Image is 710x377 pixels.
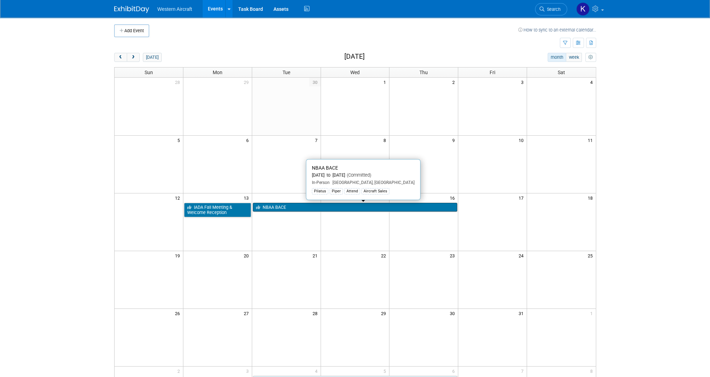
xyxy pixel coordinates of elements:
span: [GEOGRAPHIC_DATA], [GEOGRAPHIC_DATA] [330,180,415,185]
span: 23 [449,251,458,260]
span: 4 [590,78,596,86]
span: 31 [518,309,527,318]
span: 25 [587,251,596,260]
span: Wed [350,70,360,75]
span: 11 [587,136,596,144]
span: 24 [518,251,527,260]
span: 26 [174,309,183,318]
span: (Committed) [345,172,371,178]
span: 29 [243,78,252,86]
div: Attend [344,188,360,194]
span: NBAA BACE [312,165,338,171]
span: 22 [380,251,389,260]
img: Kindra Mahler [576,2,590,16]
span: 29 [380,309,389,318]
span: Fri [490,70,495,75]
span: 16 [449,193,458,202]
span: 20 [243,251,252,260]
span: 18 [587,193,596,202]
span: Tue [283,70,290,75]
span: 19 [174,251,183,260]
span: 9 [452,136,458,144]
button: myCustomButton [585,53,596,62]
span: Western Aircraft [158,6,192,12]
button: next [127,53,140,62]
span: 2 [452,78,458,86]
div: Piper [330,188,343,194]
a: Search [535,3,567,15]
span: 5 [383,367,389,375]
button: prev [114,53,127,62]
i: Personalize Calendar [588,55,593,60]
span: 2 [177,367,183,375]
span: 7 [314,136,321,144]
img: ExhibitDay [114,6,149,13]
span: 6 [452,367,458,375]
button: [DATE] [143,53,161,62]
span: 8 [383,136,389,144]
button: Add Event [114,24,149,37]
span: In-Person [312,180,330,185]
span: 30 [309,78,321,86]
span: 28 [174,78,183,86]
span: 3 [520,78,527,86]
span: Sun [145,70,153,75]
h2: [DATE] [344,53,365,61]
a: How to sync to an external calendar... [518,27,596,33]
div: Aircraft Sales [361,188,389,194]
span: 10 [518,136,527,144]
span: 17 [518,193,527,202]
a: IADA Fall Meeting & Welcome Reception [184,203,251,217]
button: week [566,53,582,62]
div: Pilatus [312,188,328,194]
button: month [548,53,566,62]
a: NBAA BACE [253,203,458,212]
span: Mon [213,70,222,75]
span: 8 [590,367,596,375]
span: 3 [246,367,252,375]
span: 12 [174,193,183,202]
span: 7 [520,367,527,375]
span: 1 [590,309,596,318]
span: 30 [449,309,458,318]
span: 4 [314,367,321,375]
span: 21 [312,251,321,260]
span: Thu [419,70,428,75]
span: 27 [243,309,252,318]
div: [DATE] to [DATE] [312,172,415,178]
span: 5 [177,136,183,144]
span: 6 [246,136,252,144]
span: Sat [558,70,565,75]
span: 1 [383,78,389,86]
span: Search [544,7,561,12]
span: 13 [243,193,252,202]
span: 28 [312,309,321,318]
